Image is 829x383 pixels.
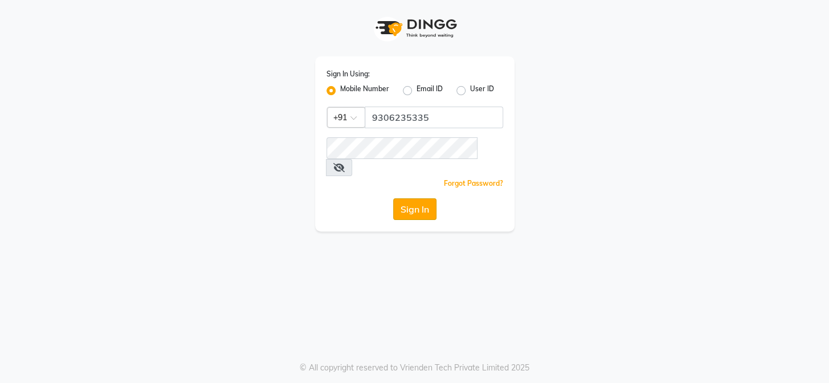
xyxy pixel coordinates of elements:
[365,107,503,128] input: Username
[393,198,436,220] button: Sign In
[444,179,503,188] a: Forgot Password?
[470,84,494,97] label: User ID
[326,69,370,79] label: Sign In Using:
[369,11,460,45] img: logo1.svg
[416,84,443,97] label: Email ID
[326,137,477,159] input: Username
[340,84,389,97] label: Mobile Number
